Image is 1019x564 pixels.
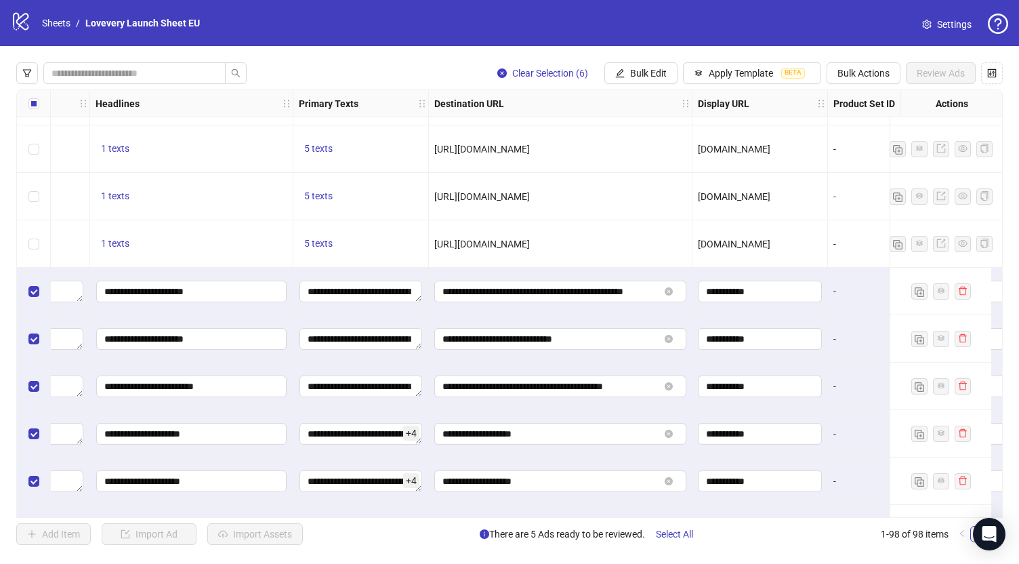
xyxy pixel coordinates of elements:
div: Select row 97 [17,458,51,505]
div: Select row 90 [17,125,51,173]
button: 5 texts [299,236,338,252]
span: Settings [937,17,972,32]
button: Select All [645,523,704,545]
span: close-circle [497,68,507,78]
div: Resize Headlines column [289,90,293,117]
span: + 4 [403,473,419,488]
span: holder [690,99,700,108]
button: 1 texts [96,236,135,252]
strong: Display URL [698,96,749,111]
span: Bulk Actions [837,68,890,79]
li: Previous Page [954,526,970,542]
div: - [833,189,957,204]
span: [URL][DOMAIN_NAME] [434,144,530,155]
div: Edit values [299,375,423,398]
button: Duplicate [911,283,928,300]
button: Duplicate [890,188,906,205]
button: Duplicate [890,141,906,157]
span: holder [826,99,835,108]
div: Edit values [299,280,423,303]
div: Select row 91 [17,173,51,220]
div: Edit values [96,375,287,398]
a: Settings [911,14,982,35]
button: Import Ad [102,523,196,545]
button: 5 texts [299,141,338,157]
div: Select all rows [17,90,51,117]
div: Resize Descriptions column [86,90,89,117]
span: export [936,191,946,201]
div: Edit values [299,422,423,445]
strong: Destination URL [434,96,504,111]
div: - [833,284,957,299]
button: Duplicate [911,331,928,347]
div: Select row 94 [17,315,51,363]
strong: Product Set ID [833,96,895,111]
button: Configure table settings [981,62,1003,84]
div: Select row 95 [17,363,51,410]
span: 1 texts [101,143,129,154]
button: close-circle [665,430,673,438]
span: close-circle [665,287,673,296]
button: Apply TemplateBETA [683,62,821,84]
li: / [76,16,80,31]
span: eye [958,239,968,248]
span: + 4 [403,426,419,441]
span: close-circle [665,382,673,390]
span: 5 texts [304,190,333,201]
span: Clear Selection (6) [512,68,588,79]
div: Edit values [96,280,287,303]
div: Select row 92 [17,220,51,268]
span: [DOMAIN_NAME] [698,144,770,155]
span: setting [922,20,932,29]
div: Select row 98 [17,505,51,552]
span: [DOMAIN_NAME] [698,191,770,202]
span: holder [79,99,88,108]
div: - [833,474,957,489]
span: export [936,144,946,153]
span: 5 texts [304,143,333,154]
div: Edit values [299,327,423,350]
button: Duplicate [911,378,928,395]
span: info-circle [480,529,489,539]
button: Import Assets [207,523,303,545]
button: Clear Selection (6) [486,62,599,84]
button: Duplicate [911,426,928,442]
span: search [231,68,241,78]
div: - [833,237,957,251]
div: - [833,426,957,441]
span: holder [291,99,301,108]
span: BETA [781,68,805,79]
span: close-circle [665,335,673,343]
span: question-circle [988,14,1008,34]
span: left [958,529,966,538]
span: export [936,239,946,248]
span: 1 texts [101,190,129,201]
span: [URL][DOMAIN_NAME] [434,239,530,249]
button: Bulk Actions [827,62,900,84]
div: Edit values [96,422,287,445]
button: 1 texts [96,188,135,205]
span: close-circle [665,477,673,485]
div: Edit values [96,327,287,350]
div: Resize Display URL column [824,90,827,117]
button: Bulk Edit [604,62,678,84]
span: holder [88,99,98,108]
a: Lovevery Launch Sheet EU [83,16,203,31]
li: 1-98 of 98 items [881,526,949,542]
div: - [833,142,957,157]
span: eye [958,191,968,201]
div: Edit values [299,470,423,493]
strong: Primary Texts [299,96,358,111]
button: 5 texts [299,188,338,205]
span: [URL][DOMAIN_NAME] [434,191,530,202]
span: Select All [656,529,693,540]
div: - [833,379,957,394]
span: filter [22,68,32,78]
strong: Actions [936,96,968,111]
span: holder [417,99,427,108]
span: 1 texts [101,238,129,249]
div: Resize Destination URL column [688,90,692,117]
div: - [833,331,957,346]
span: edit [615,68,625,78]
